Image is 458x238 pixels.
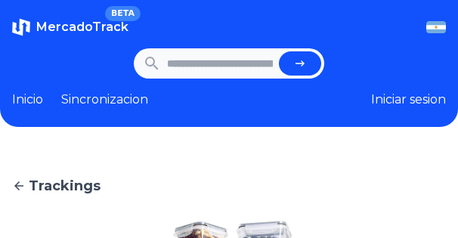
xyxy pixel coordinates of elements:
[371,91,446,109] button: Iniciar sesion
[426,21,446,33] img: Argentina
[12,91,43,109] a: Inicio
[61,91,148,109] a: Sincronizacion
[105,6,141,21] span: BETA
[12,175,446,196] a: Trackings
[12,18,128,36] a: MercadoTrackBETA
[36,20,128,34] span: MercadoTrack
[29,175,101,196] span: Trackings
[12,18,30,36] img: MercadoTrack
